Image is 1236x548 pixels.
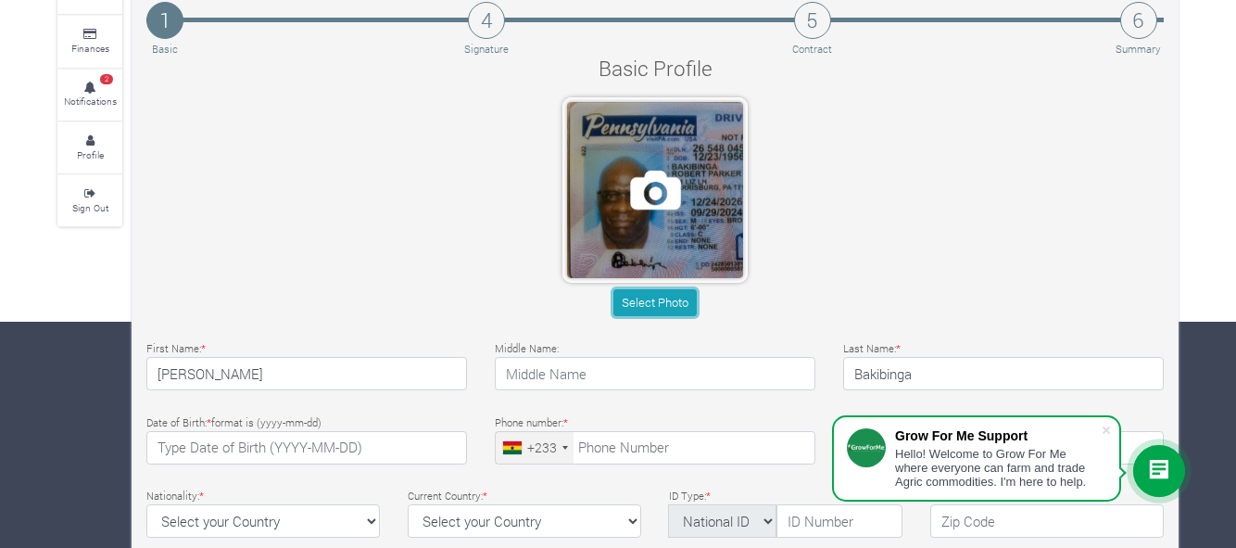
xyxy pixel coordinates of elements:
[495,341,559,357] label: Middle Name:
[146,357,467,390] input: First Name
[895,447,1101,489] div: Hello! Welcome to Grow For Me where everyone can farm and trade Agric commodities. I'm here to help.
[77,148,104,161] small: Profile
[669,489,711,504] label: ID Type:
[496,432,574,464] div: Ghana (Gaana): +233
[794,2,831,39] h4: 5
[146,431,467,465] input: Type Date of Birth (YYYY-MM-DD)
[146,2,183,57] a: 1 Basic
[843,341,901,357] label: Last Name:
[468,2,505,39] h4: 4
[792,42,832,57] p: Contract
[895,428,1101,443] div: Grow For Me Support
[527,438,557,457] div: +233
[613,289,696,316] button: Select Photo
[408,489,487,504] label: Current Country:
[930,504,1164,538] input: Zip Code
[57,175,122,226] a: Sign Out
[464,42,509,57] p: Signature
[57,70,122,121] a: 2 Notifications
[146,415,322,431] label: Date of Birth: format is (yyyy-mm-dd)
[495,415,568,431] label: Phone number:
[1116,42,1161,57] p: Summary
[843,357,1164,390] input: Last Name
[57,16,122,67] a: Finances
[380,56,930,81] h4: Basic Profile
[100,74,113,85] span: 2
[495,431,815,465] input: Phone Number
[72,201,108,214] small: Sign Out
[64,95,117,108] small: Notifications
[149,42,181,57] p: Basic
[495,357,815,390] input: Middle Name
[57,122,122,173] a: Profile
[1120,2,1157,39] h4: 6
[146,2,183,39] h4: 1
[146,489,204,504] label: Nationality:
[146,341,206,357] label: First Name:
[776,504,902,538] input: ID Number
[71,42,109,55] small: Finances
